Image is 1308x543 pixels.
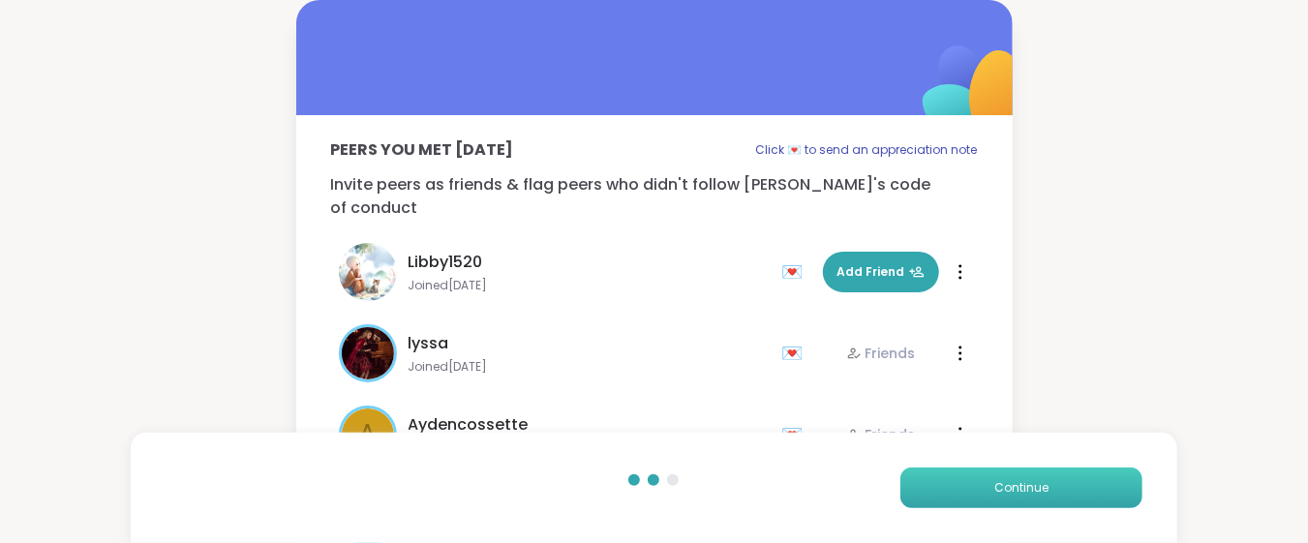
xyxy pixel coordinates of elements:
span: Joined [DATE] [409,278,771,293]
span: Add Friend [837,263,925,281]
button: Continue [900,468,1142,508]
p: Invite peers as friends & flag peers who didn't follow [PERSON_NAME]'s code of conduct [331,173,978,220]
span: Joined [DATE] [409,359,771,375]
span: Continue [994,479,1049,497]
span: lyssa [409,332,449,355]
img: lyssa [342,327,394,379]
p: Peers you met [DATE] [331,138,514,162]
div: Friends [846,344,916,363]
p: Click 💌 to send an appreciation note [756,138,978,162]
div: Friends [846,425,916,444]
div: 💌 [782,256,811,287]
img: Libby1520 [339,243,397,301]
button: Add Friend [823,252,939,292]
div: 💌 [782,338,811,369]
span: A [358,414,377,455]
span: Aydencossette [409,413,529,437]
span: Libby1520 [409,251,483,274]
div: 💌 [782,419,811,450]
